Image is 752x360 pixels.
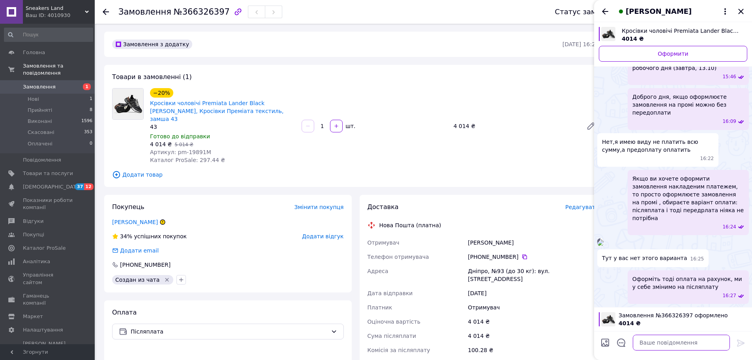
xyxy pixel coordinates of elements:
span: Аналітика [23,258,50,265]
span: Якщо ви хочете оформити замовлення накладеним платежем, то просто оформлюєте замовлення на промі ... [632,175,744,222]
div: успішних покупок [112,232,187,240]
span: Скасовані [28,129,54,136]
span: Тут у вас нет этого варианта [602,254,687,262]
div: 4 014 ₴ [466,315,600,329]
span: Замовлення [23,83,56,90]
div: Повернутися назад [103,8,109,16]
div: [PHONE_NUMBER] [119,261,171,269]
div: Ваш ID: 4010930 [26,12,95,19]
span: Артикул: pm-19891M [150,149,211,155]
div: Замовлення з додатку [112,40,192,49]
span: Оціночна вартість [368,319,420,325]
span: Готово до відправки [150,133,210,139]
span: Покупці [23,231,44,238]
div: Дніпро, №93 (до 30 кг): вул. [STREET_ADDRESS] [466,264,600,286]
span: Змінити покупця [294,204,344,210]
span: 353 [84,129,92,136]
span: Гаманець компанії [23,292,73,307]
div: [DATE] [466,286,600,300]
a: [PERSON_NAME] [112,219,158,225]
span: Sneakers Land [26,5,85,12]
span: Нові [28,96,39,103]
a: Кросівки чоловічі Premiata Lander Black [PERSON_NAME], Кросівки Преміата текстиль, замша 43 [150,100,284,122]
span: 4014 ₴ [622,36,644,42]
span: Оплачені [28,140,53,147]
span: Управління сайтом [23,271,73,286]
a: Редагувати [583,118,599,134]
span: Платник [368,304,392,311]
span: Каталог ProSale [23,245,66,252]
span: 1596 [81,118,92,125]
div: шт. [343,122,356,130]
div: [PERSON_NAME] [466,236,600,250]
div: Нова Пошта (платна) [377,221,443,229]
svg: Видалити мітку [164,277,170,283]
span: Комісія за післяплату [368,347,430,353]
span: 5 014 ₴ [174,142,193,147]
span: №366326397 [174,7,230,17]
span: Прийняті [28,107,52,114]
img: 7b2a3c6c-ae3a-4bc7-a94f-8c5cd3f1b602_w500_h500 [597,239,604,246]
span: 0 [90,140,92,147]
span: 4014 ₴ [619,320,641,326]
span: Оплата [112,309,137,316]
span: 34% [120,233,132,239]
span: Сума післяплати [368,333,416,339]
span: Головна [23,49,45,56]
span: 4 014 ₴ [150,141,172,147]
a: Переглянути товар [599,27,747,43]
div: Отримувач [466,300,600,315]
button: Відкрити шаблони відповідей [616,337,626,348]
span: Показники роботи компанії [23,197,73,211]
span: [PERSON_NAME] [626,6,692,17]
span: Відгуки [23,218,43,225]
span: [DEMOGRAPHIC_DATA] [23,183,81,190]
span: Замовлення №366326397 оформлено [619,311,747,319]
span: 15:46 12.10.2025 [722,74,736,80]
span: 1 [90,96,92,103]
div: 4 014 ₴ [466,329,600,343]
span: Повідомлення [23,156,61,164]
span: Товари в замовленні (1) [112,73,192,81]
div: [PHONE_NUMBER] [468,253,599,261]
button: [PERSON_NAME] [616,6,730,17]
img: Кросівки чоловічі Premiata Lander Black Grey Brown, Кросівки Преміата текстиль, замша 43 [113,89,143,119]
div: −20% [150,88,173,98]
span: Доставка [368,203,399,211]
time: [DATE] 16:29 [563,41,599,47]
span: Кросівки чоловічі Premiata Lander Black [PERSON_NAME], Кросівки Преміата текстиль, замша 43 [622,27,741,35]
span: Замовлення [118,7,171,17]
span: Додати товар [112,170,599,179]
button: Назад [600,7,610,16]
span: Нет,я имею виду не платить всю сумму,а предоплату оплатить [602,138,714,154]
span: Телефон отримувача [368,254,429,260]
span: Доброго дня, якщо оформлюєте замовлення на промі можно без передоплати [632,93,744,117]
span: Післяплата [131,327,328,336]
span: Адреса [368,268,388,274]
span: Замовлення та повідомлення [23,62,95,77]
span: Товари та послуги [23,170,73,177]
span: Каталог ProSale: 297.44 ₴ [150,157,225,163]
span: 1 [83,83,91,90]
span: Создан из чата [115,277,159,283]
div: 4 014 ₴ [450,121,580,132]
span: 16:27 12.10.2025 [722,292,736,299]
span: 16:09 12.10.2025 [722,118,736,125]
span: 16:22 12.10.2025 [700,155,714,162]
button: Закрити [736,7,746,16]
span: 37 [75,183,84,190]
span: Дата відправки [368,290,413,296]
div: Статус замовлення [555,8,628,16]
span: Додати відгук [302,233,343,239]
span: Виконані [28,118,52,125]
input: Пошук [4,28,93,42]
img: 6528911340_w640_h640_krossovki-muzhskie-premiata.jpg [601,27,615,41]
img: 6528911340_w100_h100_krossovki-muzhskie-premiata.jpg [601,312,615,326]
span: Маркет [23,313,43,320]
span: Налаштування [23,326,63,334]
a: Оформити [599,46,747,62]
div: 43 [150,123,295,131]
span: 16:24 12.10.2025 [722,224,736,230]
span: 16:25 12.10.2025 [690,256,704,262]
div: 100.28 ₴ [466,343,600,357]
